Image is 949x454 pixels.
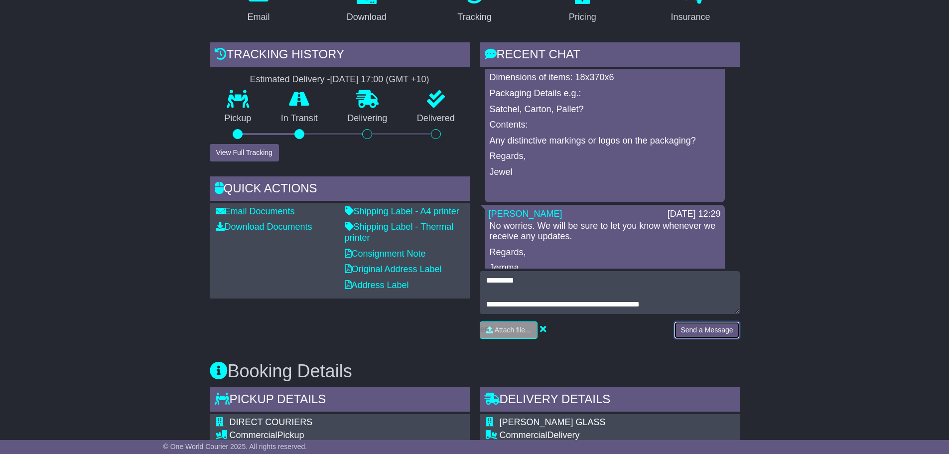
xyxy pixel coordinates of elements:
[489,209,562,219] a: [PERSON_NAME]
[345,280,409,290] a: Address Label
[210,176,470,203] div: Quick Actions
[490,221,720,242] p: No worries. We will be sure to let you know whenever we receive any updates.
[490,167,720,178] p: Jewel
[490,136,720,147] p: Any distinctive markings or logos on the packaging?
[490,151,720,162] p: Regards,
[210,42,470,69] div: Tracking history
[230,430,277,440] span: Commercial
[402,113,470,124] p: Delivered
[569,10,596,24] div: Pricing
[210,144,279,161] button: View Full Tracking
[247,10,270,24] div: Email
[490,120,720,131] p: Contents:
[163,443,307,451] span: © One World Courier 2025. All rights reserved.
[674,321,739,339] button: Send a Message
[500,430,547,440] span: Commercial
[500,417,606,427] span: [PERSON_NAME] GLASS
[345,222,454,243] a: Shipping Label - Thermal printer
[490,72,720,83] p: Dimensions of items: 18x370x6
[210,113,267,124] p: Pickup
[266,113,333,124] p: In Transit
[480,42,740,69] div: RECENT CHAT
[345,206,459,216] a: Shipping Label - A4 printer
[490,88,720,99] p: Packaging Details e.g.:
[210,361,740,381] h3: Booking Details
[210,387,470,414] div: Pickup Details
[230,417,313,427] span: DIRECT COURIERS
[230,430,464,441] div: Pickup
[333,113,403,124] p: Delivering
[490,247,720,258] p: Regards,
[216,206,295,216] a: Email Documents
[671,10,710,24] div: Insurance
[210,74,470,85] div: Estimated Delivery -
[490,263,720,274] p: Jemma
[668,209,721,220] div: [DATE] 12:29
[490,104,720,115] p: Satchel, Carton, Pallet?
[345,264,442,274] a: Original Address Label
[500,430,725,441] div: Delivery
[347,10,387,24] div: Download
[216,222,312,232] a: Download Documents
[330,74,429,85] div: [DATE] 17:00 (GMT +10)
[457,10,491,24] div: Tracking
[345,249,426,259] a: Consignment Note
[480,387,740,414] div: Delivery Details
